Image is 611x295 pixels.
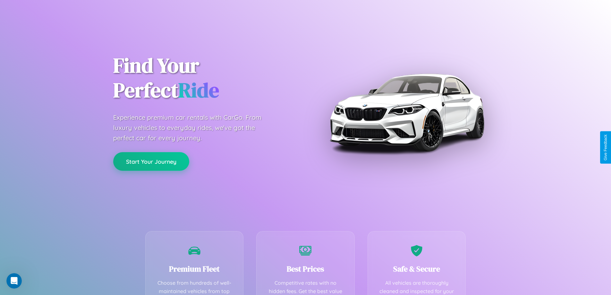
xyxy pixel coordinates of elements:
div: Give Feedback [603,134,608,161]
iframe: Intercom live chat [6,273,22,289]
h1: Find Your Perfect [113,53,296,103]
span: Ride [178,76,219,104]
p: Experience premium car rentals with CarGo. From luxury vehicles to everyday rides, we've got the ... [113,112,274,143]
button: Start Your Journey [113,152,189,171]
h3: Premium Fleet [155,264,234,274]
h3: Best Prices [266,264,345,274]
img: Premium BMW car rental vehicle [327,32,487,193]
h3: Safe & Secure [378,264,456,274]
